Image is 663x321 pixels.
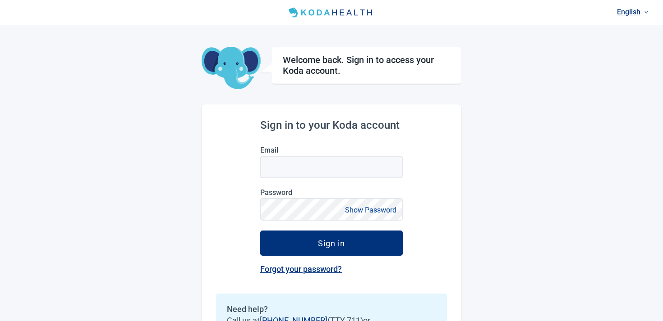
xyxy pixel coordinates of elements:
label: Password [260,188,403,197]
button: Show Password [342,204,399,216]
a: Current language: English [613,5,652,19]
button: Sign in [260,231,403,256]
h2: Sign in to your Koda account [260,119,403,131]
img: Koda Health [285,5,378,20]
h1: Welcome back. Sign in to access your Koda account. [283,54,450,76]
div: Sign in [318,239,345,248]
a: Forgot your password? [260,264,342,274]
h2: Need help? [227,304,436,314]
label: Email [260,146,403,154]
img: Koda Elephant [202,47,261,90]
span: down [644,10,649,14]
